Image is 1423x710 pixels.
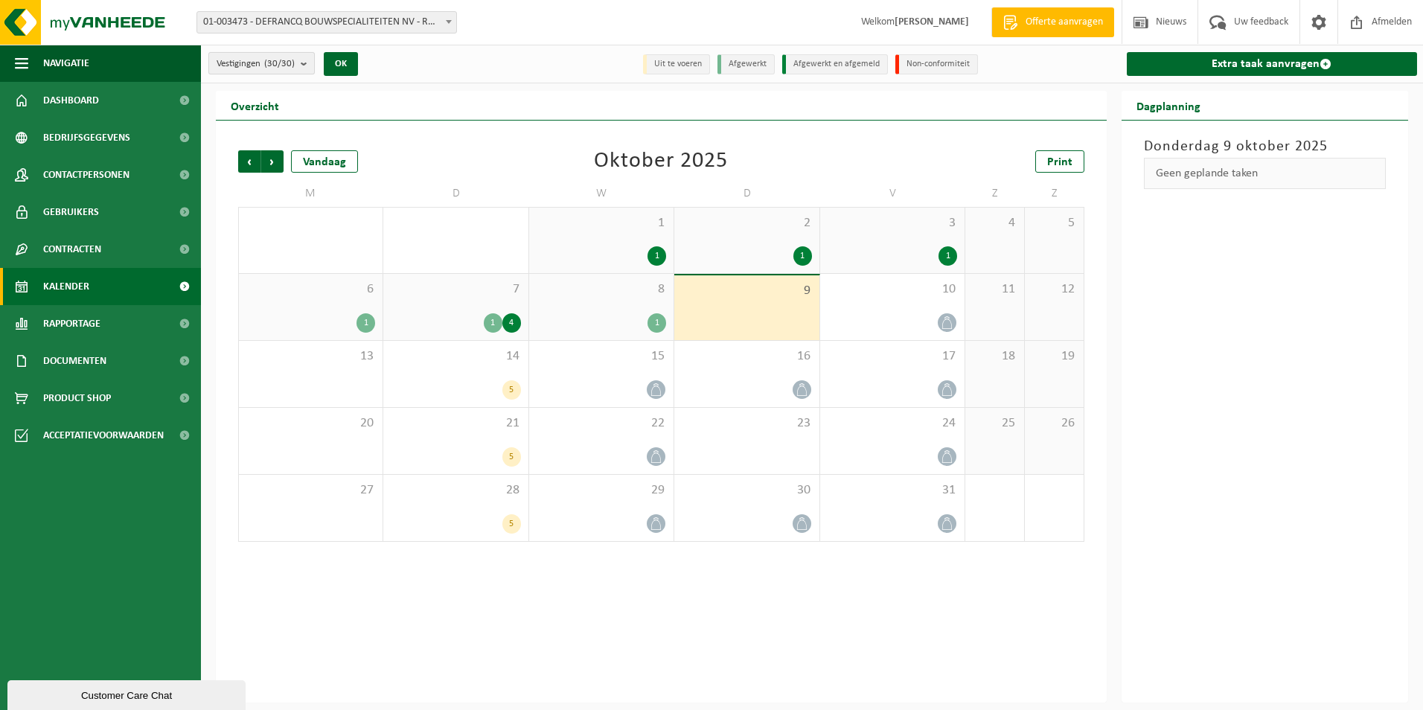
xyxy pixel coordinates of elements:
[238,180,383,207] td: M
[246,281,375,298] span: 6
[793,246,812,266] div: 1
[537,482,666,499] span: 29
[537,348,666,365] span: 15
[43,194,99,231] span: Gebruikers
[217,53,295,75] span: Vestigingen
[537,215,666,231] span: 1
[43,45,89,82] span: Navigatie
[43,82,99,119] span: Dashboard
[537,281,666,298] span: 8
[1025,180,1084,207] td: Z
[682,348,811,365] span: 16
[965,180,1025,207] td: Z
[973,281,1017,298] span: 11
[1144,135,1387,158] h3: Donderdag 9 oktober 2025
[1022,15,1107,30] span: Offerte aanvragen
[502,313,521,333] div: 4
[529,180,674,207] td: W
[43,342,106,380] span: Documenten
[216,91,294,120] h2: Overzicht
[43,380,111,417] span: Product Shop
[246,348,375,365] span: 13
[647,313,666,333] div: 1
[391,482,520,499] span: 28
[43,156,129,194] span: Contactpersonen
[674,180,819,207] td: D
[1047,156,1072,168] span: Print
[502,380,521,400] div: 5
[973,215,1017,231] span: 4
[1127,52,1418,76] a: Extra taak aanvragen
[973,348,1017,365] span: 18
[246,482,375,499] span: 27
[324,52,358,76] button: OK
[895,16,969,28] strong: [PERSON_NAME]
[938,246,957,266] div: 1
[537,415,666,432] span: 22
[828,348,957,365] span: 17
[238,150,260,173] span: Vorige
[1032,348,1076,365] span: 19
[991,7,1114,37] a: Offerte aanvragen
[7,677,249,710] iframe: chat widget
[820,180,965,207] td: V
[682,283,811,299] span: 9
[1122,91,1215,120] h2: Dagplanning
[682,415,811,432] span: 23
[43,305,100,342] span: Rapportage
[717,54,775,74] li: Afgewerkt
[828,415,957,432] span: 24
[43,119,130,156] span: Bedrijfsgegevens
[391,415,520,432] span: 21
[391,348,520,365] span: 14
[356,313,375,333] div: 1
[1032,215,1076,231] span: 5
[196,11,457,33] span: 01-003473 - DEFRANCQ BOUWSPECIALITEITEN NV - ROESELARE
[1032,281,1076,298] span: 12
[647,246,666,266] div: 1
[43,417,164,454] span: Acceptatievoorwaarden
[383,180,528,207] td: D
[261,150,284,173] span: Volgende
[484,313,502,333] div: 1
[782,54,888,74] li: Afgewerkt en afgemeld
[643,54,710,74] li: Uit te voeren
[43,268,89,305] span: Kalender
[502,514,521,534] div: 5
[828,482,957,499] span: 31
[197,12,456,33] span: 01-003473 - DEFRANCQ BOUWSPECIALITEITEN NV - ROESELARE
[828,281,957,298] span: 10
[828,215,957,231] span: 3
[43,231,101,268] span: Contracten
[895,54,978,74] li: Non-conformiteit
[1032,415,1076,432] span: 26
[1144,158,1387,189] div: Geen geplande taken
[682,215,811,231] span: 2
[391,281,520,298] span: 7
[264,59,295,68] count: (30/30)
[682,482,811,499] span: 30
[1035,150,1084,173] a: Print
[502,447,521,467] div: 5
[594,150,728,173] div: Oktober 2025
[973,415,1017,432] span: 25
[291,150,358,173] div: Vandaag
[208,52,315,74] button: Vestigingen(30/30)
[246,415,375,432] span: 20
